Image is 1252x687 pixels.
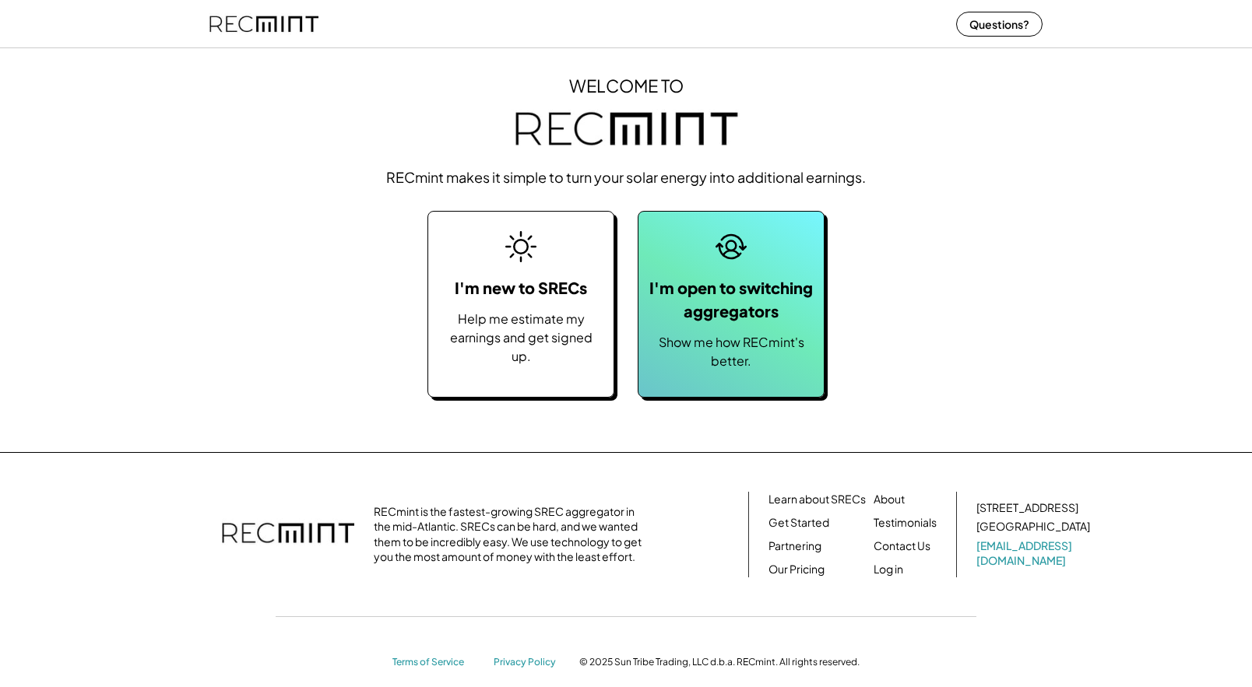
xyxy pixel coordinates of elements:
a: About [874,492,905,507]
img: recmint-logotype%403x.png [222,507,354,562]
div: I'm open to switching aggregators [646,276,816,323]
div: [STREET_ADDRESS] [976,500,1078,516]
div: RECmint is the fastest-growing SREC aggregator in the mid-Atlantic. SRECs can be hard, and we wan... [374,504,650,565]
a: Get Started [768,515,829,531]
div: Show me how RECmint's better. [646,333,816,370]
button: Questions? [956,12,1043,37]
img: recmint-logotype%403x%20%281%29.jpeg [209,3,318,44]
a: Partnering [768,538,821,554]
a: Privacy Policy [494,656,564,669]
a: [EMAIL_ADDRESS][DOMAIN_NAME] [976,538,1093,569]
a: Testimonials [874,515,937,531]
a: Learn about SRECs [768,492,866,507]
div: © 2025 Sun Tribe Trading, LLC d.b.a. RECmint. All rights reserved. [579,656,860,668]
a: Our Pricing [768,562,825,577]
h1: WELCOME TO [548,73,704,99]
div: I'm new to SRECs [455,276,587,300]
a: Terms of Service [392,656,478,669]
div: Help me estimate my earnings and get signed up. [444,310,598,366]
a: Log in [874,562,903,577]
div: [GEOGRAPHIC_DATA] [976,519,1090,535]
a: Contact Us [874,538,930,554]
div: RECmint makes it simple to turn your solar energy into additional earnings. [386,166,866,188]
img: recmint-logotype.jpg [501,99,751,159]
